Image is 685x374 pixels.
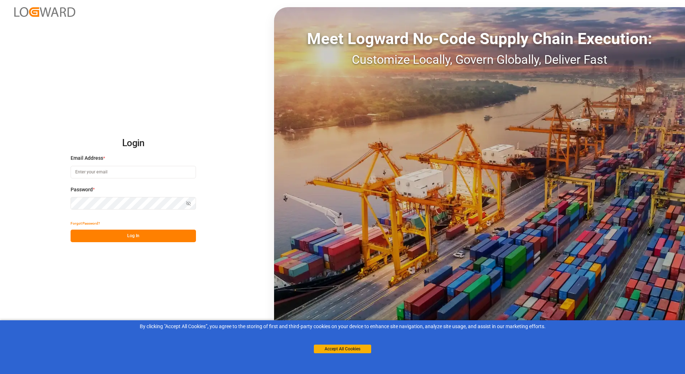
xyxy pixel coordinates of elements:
div: Meet Logward No-Code Supply Chain Execution: [274,27,685,51]
button: Forgot Password? [71,217,100,230]
button: Accept All Cookies [314,345,371,353]
input: Enter your email [71,166,196,178]
h2: Login [71,132,196,155]
img: Logward_new_orange.png [14,7,75,17]
button: Log In [71,230,196,242]
div: Customize Locally, Govern Globally, Deliver Fast [274,51,685,69]
span: Email Address [71,154,103,162]
span: Password [71,186,93,193]
div: By clicking "Accept All Cookies”, you agree to the storing of first and third-party cookies on yo... [5,323,680,330]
